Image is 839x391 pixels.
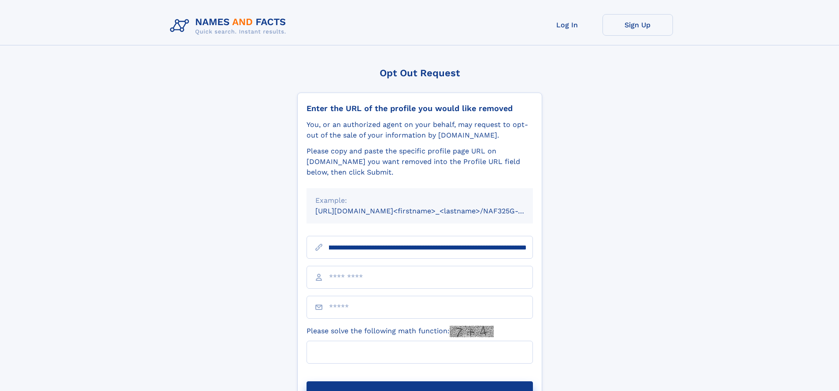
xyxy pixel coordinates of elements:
[297,67,542,78] div: Opt Out Request
[166,14,293,38] img: Logo Names and Facts
[307,146,533,178] div: Please copy and paste the specific profile page URL on [DOMAIN_NAME] you want removed into the Pr...
[307,119,533,141] div: You, or an authorized agent on your behalf, may request to opt-out of the sale of your informatio...
[532,14,602,36] a: Log In
[307,326,494,337] label: Please solve the following math function:
[602,14,673,36] a: Sign Up
[315,195,524,206] div: Example:
[315,207,550,215] small: [URL][DOMAIN_NAME]<firstname>_<lastname>/NAF325G-xxxxxxxx
[307,104,533,113] div: Enter the URL of the profile you would like removed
